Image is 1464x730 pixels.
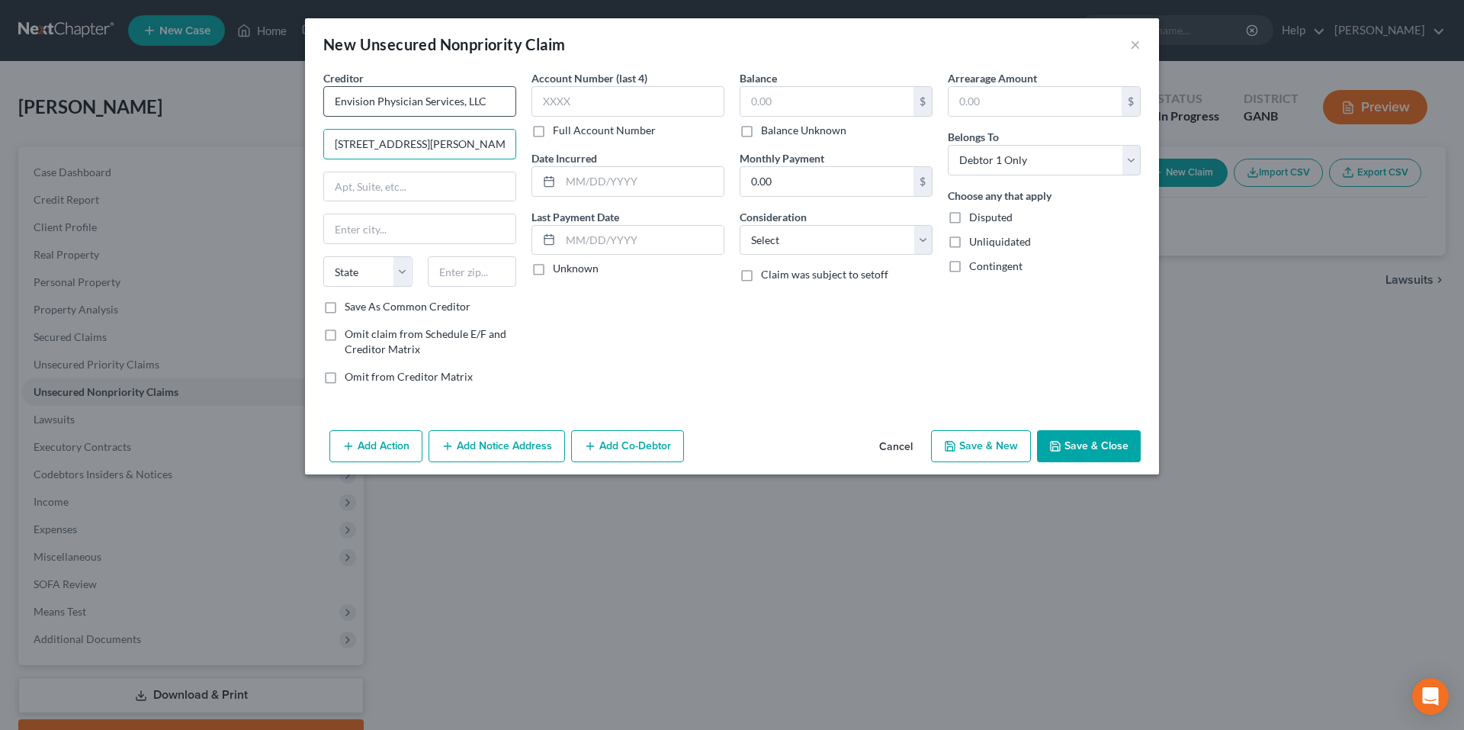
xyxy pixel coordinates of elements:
label: Date Incurred [531,150,597,166]
input: MM/DD/YYYY [560,167,724,196]
label: Save As Common Creditor [345,299,470,314]
input: Apt, Suite, etc... [324,172,515,201]
input: Enter zip... [428,256,517,287]
button: × [1130,35,1141,53]
button: Add Action [329,430,422,462]
input: XXXX [531,86,724,117]
div: $ [913,87,932,116]
button: Add Notice Address [429,430,565,462]
button: Save & Close [1037,430,1141,462]
label: Balance Unknown [761,123,846,138]
div: New Unsecured Nonpriority Claim [323,34,565,55]
button: Cancel [867,432,925,462]
input: 0.00 [740,167,913,196]
span: Creditor [323,72,364,85]
span: Unliquidated [969,235,1031,248]
input: MM/DD/YYYY [560,226,724,255]
span: Omit from Creditor Matrix [345,370,473,383]
label: Choose any that apply [948,188,1051,204]
label: Monthly Payment [740,150,824,166]
button: Save & New [931,430,1031,462]
label: Account Number (last 4) [531,70,647,86]
label: Full Account Number [553,123,656,138]
label: Last Payment Date [531,209,619,225]
input: Enter address... [324,130,515,159]
label: Unknown [553,261,599,276]
label: Arrearage Amount [948,70,1037,86]
span: Belongs To [948,130,999,143]
span: Claim was subject to setoff [761,268,888,281]
input: 0.00 [949,87,1122,116]
label: Consideration [740,209,807,225]
div: $ [913,167,932,196]
input: Enter city... [324,214,515,243]
span: Contingent [969,259,1023,272]
span: Omit claim from Schedule E/F and Creditor Matrix [345,327,506,355]
label: Balance [740,70,777,86]
input: 0.00 [740,87,913,116]
div: Open Intercom Messenger [1412,678,1449,715]
div: $ [1122,87,1140,116]
button: Add Co-Debtor [571,430,684,462]
input: Search creditor by name... [323,86,516,117]
span: Disputed [969,211,1013,224]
